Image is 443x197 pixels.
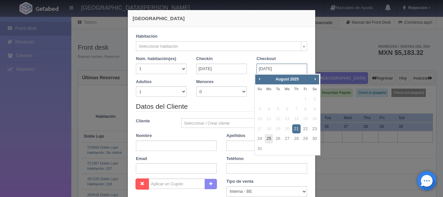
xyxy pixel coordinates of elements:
span: 5 [274,105,282,114]
label: Apellidos [226,133,245,139]
span: 6 [283,105,291,114]
label: Teléfono [226,156,244,162]
span: Friday [304,87,307,91]
span: 13 [283,114,291,124]
span: 1 [301,94,310,104]
label: Núm. habitación(es) [136,56,176,62]
a: 27 [283,134,291,143]
label: Tipo de venta [226,179,254,185]
h4: [GEOGRAPHIC_DATA] [133,15,310,22]
span: 18 [265,124,273,134]
span: 17 [256,124,264,134]
span: 16 [310,114,319,124]
input: DD-MM-AAAA [257,64,307,74]
span: Thursday [294,87,298,91]
a: 21 [292,124,301,134]
a: 31 [256,144,264,154]
span: Seleccionar habitación [139,42,298,51]
span: 4 [265,105,273,114]
span: 14 [292,114,301,124]
a: Seleccionar habitación [136,41,307,51]
label: Nombre [136,133,152,139]
a: Next [312,75,319,82]
span: 7 [292,105,301,114]
a: 23 [310,124,319,134]
label: Cliente [131,118,176,124]
legend: Datos del Cliente [136,102,307,112]
label: Menores [196,79,213,85]
span: Seleccionar / Crear cliente [184,118,299,128]
label: Checkout [257,56,276,62]
label: Habitación [136,33,157,40]
span: 2025 [290,77,299,81]
a: 30 [310,134,319,143]
span: August [276,77,289,81]
a: 24 [256,134,264,143]
span: 2 [310,94,319,104]
label: Email [136,156,147,162]
a: Seleccionar / Crear cliente [181,118,307,128]
span: Saturday [312,87,317,91]
span: 10 [256,114,264,124]
span: 15 [301,114,310,124]
a: Prev [256,75,263,82]
span: 19 [274,124,282,134]
span: 11 [265,114,273,124]
span: 12 [274,114,282,124]
a: 22 [301,124,310,134]
input: DD-MM-AAAA [196,64,247,74]
a: 29 [301,134,310,143]
a: 26 [274,134,282,143]
span: 9 [310,105,319,114]
span: 8 [301,105,310,114]
input: Aplicar un Cupón [149,179,205,189]
span: Tuesday [276,87,280,91]
span: 20 [283,124,291,134]
a: 25 [265,134,273,143]
span: 3 [256,105,264,114]
label: Checkin [196,56,213,62]
span: Prev [257,76,262,81]
a: 28 [292,134,301,143]
span: Wednesday [284,87,290,91]
span: Sunday [257,87,262,91]
span: Next [312,76,317,81]
span: Monday [266,87,271,91]
label: Adultos [136,79,151,85]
